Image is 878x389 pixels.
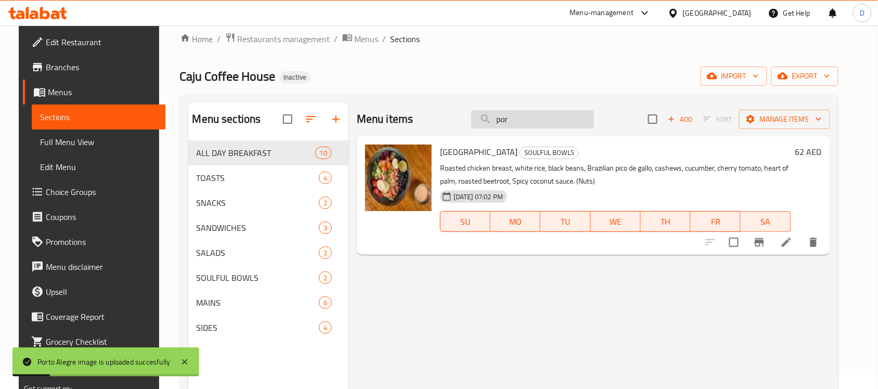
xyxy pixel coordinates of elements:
h2: Menu sections [192,111,261,127]
span: SOULFUL BOWLS [520,147,578,159]
span: Sections [40,111,157,123]
li: / [334,33,338,45]
span: TOASTS [197,172,319,184]
div: TOASTS4 [188,165,349,190]
span: export [780,70,830,83]
span: 6 [319,298,331,308]
span: D [860,7,864,19]
div: MAINS6 [188,290,349,315]
span: Coverage Report [46,310,157,323]
a: Full Menu View [32,129,165,154]
div: [GEOGRAPHIC_DATA] [683,7,752,19]
div: SANDWICHES3 [188,215,349,240]
a: Coverage Report [23,304,165,329]
input: search [471,110,594,128]
a: Promotions [23,229,165,254]
button: Add [664,111,697,127]
span: SU [445,214,486,229]
span: Edit Menu [40,161,157,173]
div: items [319,321,332,334]
span: SA [745,214,786,229]
p: Roasted chicken breast, white rice, black beans, Brazilian pico de gallo, cashews, cucumber, cher... [440,162,791,188]
span: [DATE] 07:02 PM [449,192,507,202]
span: Menus [48,86,157,98]
span: Manage items [747,113,822,126]
span: Promotions [46,236,157,248]
a: Choice Groups [23,179,165,204]
li: / [383,33,386,45]
span: Inactive [280,73,311,82]
span: Menus [355,33,379,45]
span: 4 [319,323,331,333]
span: import [709,70,759,83]
nav: breadcrumb [180,32,838,46]
button: TU [540,211,590,232]
span: TU [545,214,586,229]
a: Edit Menu [32,154,165,179]
div: SIDES4 [188,315,349,340]
span: 4 [319,173,331,183]
span: Select section [642,108,664,130]
a: Sections [32,105,165,129]
a: Edit Restaurant [23,30,165,55]
div: MAINS [197,296,319,309]
button: SU [440,211,490,232]
span: Restaurants management [238,33,330,45]
span: 2 [319,198,331,208]
div: items [319,222,332,234]
span: Sections [391,33,420,45]
span: MO [495,214,536,229]
a: Menu disclaimer [23,254,165,279]
a: Grocery Checklist [23,329,165,354]
span: Select all sections [277,108,299,130]
span: Grocery Checklist [46,335,157,348]
span: Select to update [723,231,745,253]
a: Restaurants management [225,32,330,46]
span: 10 [316,148,331,158]
span: Sort sections [299,107,324,132]
div: Porto Alegre image is uploaded succesfully [37,356,170,368]
button: Branch-specific-item [747,230,772,255]
h6: 62 AED [795,145,822,159]
span: TH [645,214,687,229]
a: Branches [23,55,165,80]
a: Coupons [23,204,165,229]
span: Full Menu View [40,136,157,148]
button: Manage items [739,110,830,129]
span: SNACKS [197,197,319,209]
a: Menus [23,80,165,105]
span: Edit Restaurant [46,36,157,48]
a: Edit menu item [780,236,793,249]
li: / [217,33,221,45]
span: Upsell [46,286,157,298]
button: WE [591,211,641,232]
button: SA [741,211,791,232]
span: Choice Groups [46,186,157,198]
button: delete [801,230,826,255]
h2: Menu items [357,111,414,127]
div: SOULFUL BOWLS2 [188,265,349,290]
button: import [701,67,767,86]
span: WE [595,214,637,229]
a: Home [180,33,213,45]
span: Caju Coffee House [180,64,276,88]
div: SALADS2 [188,240,349,265]
button: export [771,67,838,86]
button: FR [691,211,741,232]
span: SOULFUL BOWLS [197,271,319,284]
a: Upsell [23,279,165,304]
button: TH [641,211,691,232]
nav: Menu sections [188,136,349,344]
span: 2 [319,273,331,283]
div: SNACKS2 [188,190,349,215]
span: Menu disclaimer [46,261,157,273]
div: ALL DAY BREAKFAST10 [188,140,349,165]
span: ALL DAY BREAKFAST [197,147,315,159]
div: items [319,296,332,309]
div: SOULFUL BOWLS [520,147,579,159]
span: Branches [46,61,157,73]
span: Add item [664,111,697,127]
span: Coupons [46,211,157,223]
span: 3 [319,223,331,233]
a: Menus [342,32,379,46]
